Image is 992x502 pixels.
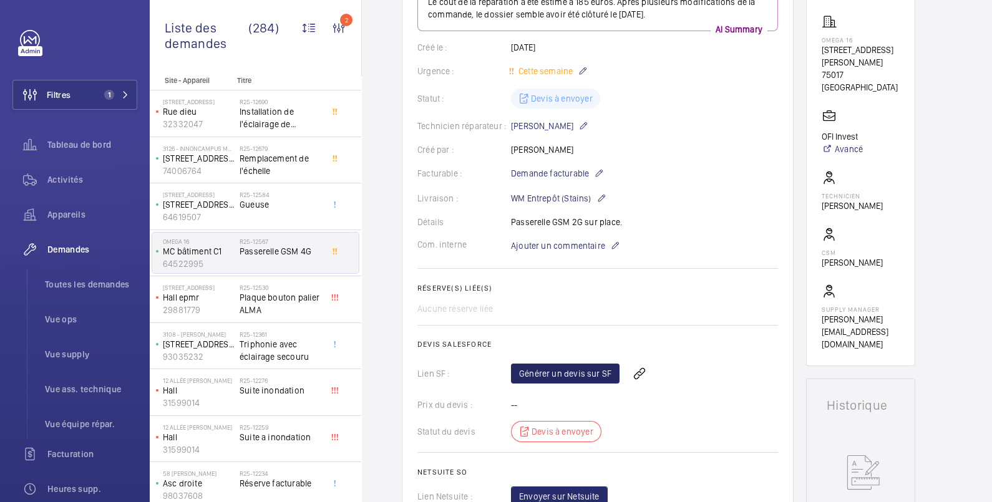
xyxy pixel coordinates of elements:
[163,304,235,316] p: 29881779
[822,306,900,313] p: Supply manager
[240,98,322,105] h2: R25-12690
[163,145,235,152] p: 3126 - INNONCAMPUS MONTROUGE
[163,152,235,165] p: [STREET_ADDRESS][PERSON_NAME]
[240,105,322,130] span: Installation de l'éclairage de secours
[822,44,900,69] p: [STREET_ADDRESS][PERSON_NAME]
[240,152,322,177] span: Remplacement de l'échelle
[163,284,235,291] p: [STREET_ADDRESS]
[711,23,767,36] p: AI Summary
[47,243,137,256] span: Demandes
[163,443,235,456] p: 31599014
[240,477,322,490] span: Réserve facturable
[163,238,235,245] p: OMEGA 16
[237,76,319,85] p: Titre
[240,198,322,211] span: Gueuse
[45,313,137,326] span: Vue ops
[240,145,322,152] h2: R25-12679
[165,20,248,51] span: Liste des demandes
[822,36,900,44] p: OMEGA 16
[822,130,863,143] p: OFI Invest
[240,470,322,477] h2: R25-12234
[163,118,235,130] p: 32332047
[104,90,114,100] span: 1
[240,377,322,384] h2: R25-12276
[163,258,235,270] p: 64522995
[12,80,137,110] button: Filtres1
[45,348,137,360] span: Vue supply
[511,191,606,206] p: WM Entrepôt (Stains)
[511,167,589,180] span: Demande facturable
[163,245,235,258] p: MC bâtiment C1
[47,138,137,151] span: Tableau de bord
[45,418,137,430] span: Vue équipe répar.
[163,431,235,443] p: Hall
[47,448,137,460] span: Facturation
[822,249,883,256] p: CSM
[45,383,137,395] span: Vue ass. technique
[240,191,322,198] h2: R25-12584
[822,313,900,350] p: [PERSON_NAME][EMAIL_ADDRESS][DOMAIN_NAME]
[417,340,778,349] h2: Devis Salesforce
[240,423,322,431] h2: R25-12259
[163,377,235,384] p: 12 allée [PERSON_NAME]
[240,384,322,397] span: Suite inondation
[163,98,235,105] p: [STREET_ADDRESS]
[511,364,620,384] a: Générer un devis sur SF
[822,256,883,269] p: [PERSON_NAME]
[150,76,232,85] p: Site - Appareil
[511,239,605,252] span: Ajouter un commentaire
[163,331,235,338] p: 3108 - [PERSON_NAME]
[163,470,235,477] p: 58 [PERSON_NAME]
[240,338,322,363] span: Triphonie avec éclairage secouru
[240,331,322,338] h2: R25-12361
[417,468,778,476] h2: Netsuite SO
[822,143,863,155] a: Avancé
[240,245,322,258] span: Passerelle GSM 4G
[240,291,322,316] span: Plaque bouton palier ALMA
[240,431,322,443] span: Suite a inondation
[822,200,883,212] p: [PERSON_NAME]
[163,423,235,431] p: 12 allée [PERSON_NAME]
[822,69,900,94] p: 75017 [GEOGRAPHIC_DATA]
[163,397,235,409] p: 31599014
[45,278,137,291] span: Toutes les demandes
[516,66,573,76] span: Cette semaine
[47,208,137,221] span: Appareils
[163,191,235,198] p: [STREET_ADDRESS]
[827,399,895,412] h1: Historique
[163,211,235,223] p: 64619507
[47,89,71,101] span: Filtres
[240,284,322,291] h2: R25-12530
[163,490,235,502] p: 98037608
[163,198,235,211] p: [STREET_ADDRESS]
[163,338,235,350] p: [STREET_ADDRESS][PERSON_NAME]
[163,477,235,490] p: Asc droite
[47,173,137,186] span: Activités
[417,284,778,292] h2: Réserve(s) liée(s)
[511,118,588,133] p: [PERSON_NAME]
[163,291,235,304] p: Hall epmr
[240,238,322,245] h2: R25-12567
[163,350,235,363] p: 93035232
[163,165,235,177] p: 74006764
[47,483,137,495] span: Heures supp.
[163,384,235,397] p: Hall
[822,192,883,200] p: Technicien
[163,105,235,118] p: Rue dieu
